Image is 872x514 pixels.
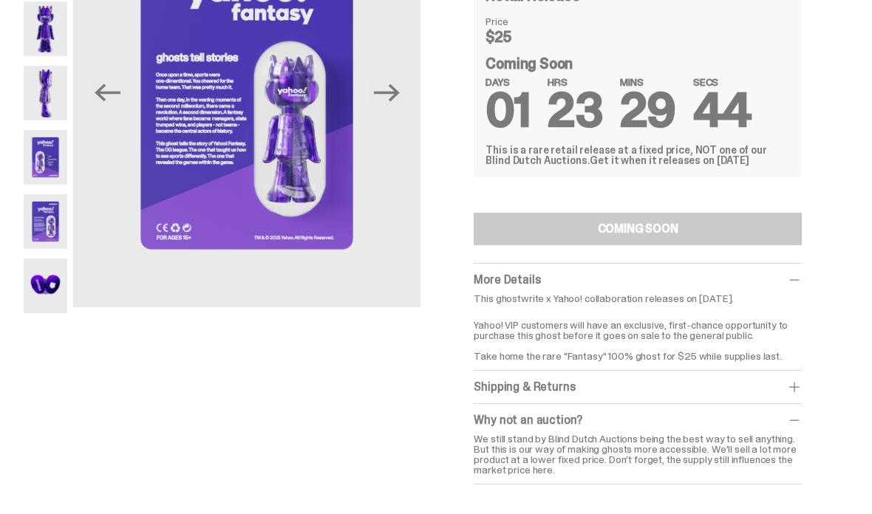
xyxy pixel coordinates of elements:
div: This is a rare retail release at a fixed price, NOT one of our Blind Dutch Auctions. [486,145,790,165]
div: COMING SOON [598,223,678,235]
button: Previous [91,77,123,109]
span: Get it when it releases on [DATE] [590,154,749,167]
span: HRS [548,77,602,87]
span: 23 [548,80,602,141]
img: Yahoo-HG---4.png [24,66,67,120]
p: Yahoo! VIP customers will have an exclusive, first-chance opportunity to purchase this ghost befo... [474,309,802,361]
span: More Details [474,272,540,287]
span: 29 [620,80,675,141]
div: Coming Soon [486,56,790,127]
dt: Price [486,16,559,27]
img: Yahoo-HG---5.png [24,130,67,185]
div: Why not an auction? [474,413,802,428]
span: MINS [620,77,675,87]
span: DAYS [486,77,530,87]
p: This ghostwrite x Yahoo! collaboration releases on [DATE]. [474,293,802,304]
div: Shipping & Returns [474,380,802,394]
div: We still stand by Blind Dutch Auctions being the best way to sell anything. But this is our way o... [474,434,802,475]
button: COMING SOON [474,213,802,245]
span: SECS [693,77,752,87]
img: Yahoo-HG---7.png [24,258,67,313]
img: Yahoo-HG---3.png [24,1,67,56]
dd: $25 [486,30,559,44]
span: 01 [486,80,530,141]
button: Next [370,77,403,109]
img: Yahoo-HG---6.png [24,194,67,249]
span: 44 [693,80,752,141]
